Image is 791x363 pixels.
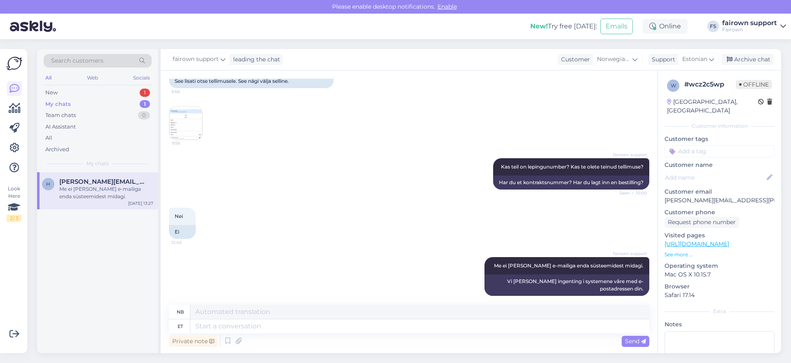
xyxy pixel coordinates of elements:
span: h [46,181,50,187]
img: Attachment [169,107,202,140]
div: Vi [PERSON_NAME] ingenting i systemene våre med e-postadressen din. [484,274,649,296]
p: Customer tags [665,135,775,143]
span: Me ei [PERSON_NAME] e-mailiga enda süsteemidest midagi. [494,262,644,269]
div: Online [643,19,688,34]
p: Mac OS X 10.15.7 [665,270,775,279]
p: Notes [665,320,775,329]
p: Customer email [665,187,775,196]
div: Ei [169,225,196,239]
span: Send [625,337,646,345]
span: Kas teil on lepingunumber? Kas te olete teinud tellimuse? [501,164,644,170]
div: Support [648,55,675,64]
button: Emails [600,19,633,34]
div: All [44,73,53,83]
div: Fairown [722,26,777,33]
div: leading the chat [230,55,280,64]
div: et [178,319,183,333]
span: Nei [175,213,183,219]
span: fairown support [173,55,219,64]
span: Search customers [51,56,103,65]
p: Visited pages [665,231,775,240]
div: 1 [140,100,150,108]
div: My chats [45,100,71,108]
p: Customer name [665,161,775,169]
div: Archive chat [722,54,774,65]
b: New! [530,22,548,30]
div: Web [85,73,100,83]
div: Request phone number [665,217,739,228]
div: Har du et kontraktsnummer? Har du lagt inn en bestilling? [493,176,649,190]
div: See lisati otse tellimusele. See nägi välja selline. [169,74,334,88]
a: fairown supportFairown [722,20,786,33]
div: 1 [140,89,150,97]
div: [GEOGRAPHIC_DATA], [GEOGRAPHIC_DATA] [667,98,758,115]
div: Look Here [7,185,21,222]
p: Safari 17.14 [665,291,775,300]
a: [URL][DOMAIN_NAME] [665,240,729,248]
span: fairown support [613,152,647,158]
img: Askly Logo [7,56,22,71]
span: 9:58 [172,140,203,146]
div: Team chats [45,111,76,119]
span: 12:45 [171,239,202,246]
div: FS [707,21,719,32]
div: AI Assistant [45,123,76,131]
span: Seen ✓ 10:00 [616,190,647,196]
div: # wcz2c5wp [684,80,736,89]
span: w [671,82,676,89]
span: Enable [435,3,459,10]
div: Try free [DATE]: [530,21,597,31]
span: 9:58 [171,89,202,95]
span: Offline [736,80,772,89]
span: hege.vedoy@altiboxmail.no [59,178,145,185]
div: nb [177,305,184,319]
span: My chats [87,160,109,167]
p: Customer phone [665,208,775,217]
div: 0 [138,111,150,119]
div: New [45,89,58,97]
div: Extra [665,308,775,315]
span: Estonian [682,55,707,64]
div: Me ei [PERSON_NAME] e-mailiga enda süsteemidest midagi. [59,185,153,200]
p: Browser [665,282,775,291]
div: Archived [45,145,69,154]
div: fairown support [722,20,777,26]
p: See more ... [665,251,775,258]
span: fairown support [613,251,647,257]
div: [DATE] 13:27 [128,200,153,206]
div: 2 / 3 [7,215,21,222]
span: Norwegian Bokmål [597,55,631,64]
input: Add a tag [665,145,775,157]
p: [PERSON_NAME][EMAIL_ADDRESS][PERSON_NAME][DOMAIN_NAME] [665,196,775,205]
div: Private note [169,336,218,347]
p: Operating system [665,262,775,270]
div: Customer [558,55,590,64]
span: 13:27 [616,296,647,302]
div: Customer information [665,122,775,130]
div: Socials [131,73,152,83]
div: All [45,134,52,142]
input: Add name [665,173,765,182]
